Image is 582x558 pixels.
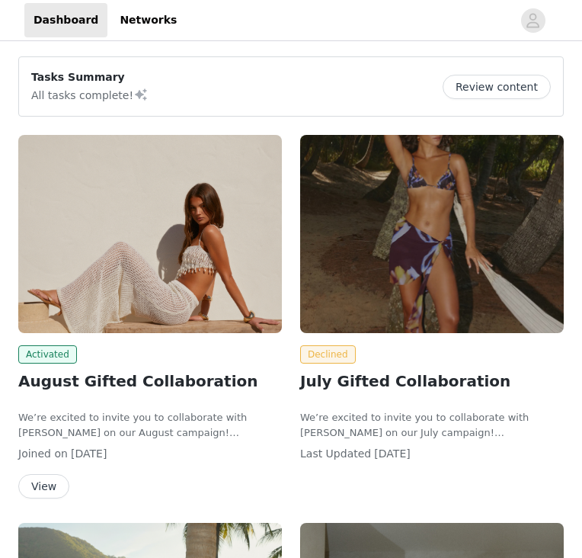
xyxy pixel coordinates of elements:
p: We’re excited to invite you to collaborate with [PERSON_NAME] on our July campaign! [300,410,564,440]
img: Peppermayo USA [18,135,282,333]
span: [DATE] [374,447,410,460]
button: Review content [443,75,551,99]
div: avatar [526,8,540,33]
img: Peppermayo AUS [300,135,564,333]
a: Dashboard [24,3,107,37]
a: View [18,481,69,492]
span: Declined [300,345,356,364]
h2: August Gifted Collaboration [18,370,282,393]
h2: July Gifted Collaboration [300,370,564,393]
span: [DATE] [71,447,107,460]
span: Last Updated [300,447,371,460]
p: All tasks complete! [31,85,149,104]
button: View [18,474,69,499]
p: Tasks Summary [31,69,149,85]
p: We’re excited to invite you to collaborate with [PERSON_NAME] on our August campaign! [18,410,282,440]
a: Networks [110,3,186,37]
span: Joined on [18,447,68,460]
span: Activated [18,345,77,364]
